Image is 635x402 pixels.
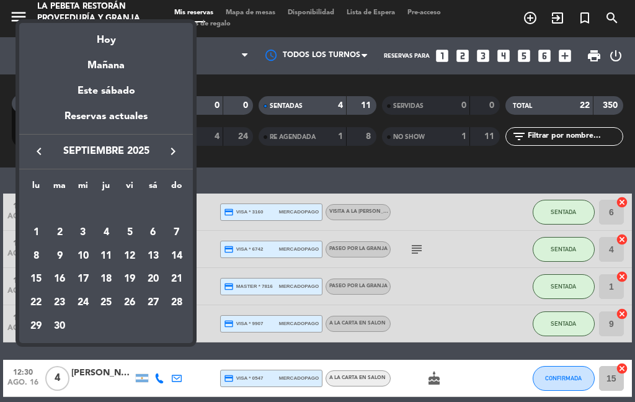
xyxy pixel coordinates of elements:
span: septiembre 2025 [50,143,162,159]
td: 7 de septiembre de 2025 [165,221,189,244]
td: 24 de septiembre de 2025 [71,291,95,315]
td: 13 de septiembre de 2025 [141,244,165,268]
div: 23 [49,292,70,313]
div: 20 [143,269,164,290]
th: miércoles [71,179,95,198]
div: 25 [95,292,117,313]
td: 3 de septiembre de 2025 [71,221,95,244]
td: 28 de septiembre de 2025 [165,291,189,315]
div: 8 [25,246,47,267]
i: keyboard_arrow_right [166,144,180,159]
td: 30 de septiembre de 2025 [48,315,71,338]
div: 11 [95,246,117,267]
div: 3 [73,222,94,243]
td: 15 de septiembre de 2025 [24,267,48,291]
div: 6 [143,222,164,243]
div: 26 [119,292,140,313]
td: 27 de septiembre de 2025 [141,291,165,315]
td: 19 de septiembre de 2025 [118,267,141,291]
div: 22 [25,292,47,313]
td: 17 de septiembre de 2025 [71,267,95,291]
th: sábado [141,179,165,198]
div: Hoy [19,23,193,48]
th: martes [48,179,71,198]
td: 8 de septiembre de 2025 [24,244,48,268]
td: 11 de septiembre de 2025 [95,244,118,268]
th: jueves [95,179,118,198]
div: 2 [49,222,70,243]
i: keyboard_arrow_left [32,144,47,159]
div: 7 [166,222,187,243]
div: 9 [49,246,70,267]
div: 24 [73,292,94,313]
div: 10 [73,246,94,267]
td: 21 de septiembre de 2025 [165,267,189,291]
button: keyboard_arrow_left [28,143,50,159]
td: 25 de septiembre de 2025 [95,291,118,315]
td: 1 de septiembre de 2025 [24,221,48,244]
div: 16 [49,269,70,290]
td: 18 de septiembre de 2025 [95,267,118,291]
td: 9 de septiembre de 2025 [48,244,71,268]
th: lunes [24,179,48,198]
td: 5 de septiembre de 2025 [118,221,141,244]
td: 26 de septiembre de 2025 [118,291,141,315]
div: 19 [119,269,140,290]
td: 20 de septiembre de 2025 [141,267,165,291]
td: 6 de septiembre de 2025 [141,221,165,244]
div: 30 [49,316,70,337]
td: 29 de septiembre de 2025 [24,315,48,338]
td: SEP. [24,197,188,221]
div: 18 [95,269,117,290]
div: 21 [166,269,187,290]
button: keyboard_arrow_right [162,143,184,159]
div: 1 [25,222,47,243]
td: 4 de septiembre de 2025 [95,221,118,244]
td: 12 de septiembre de 2025 [118,244,141,268]
div: 29 [25,316,47,337]
div: 12 [119,246,140,267]
div: 17 [73,269,94,290]
div: Este sábado [19,74,193,109]
td: 23 de septiembre de 2025 [48,291,71,315]
div: 5 [119,222,140,243]
td: 14 de septiembre de 2025 [165,244,189,268]
th: domingo [165,179,189,198]
div: 4 [95,222,117,243]
th: viernes [118,179,141,198]
div: 15 [25,269,47,290]
td: 10 de septiembre de 2025 [71,244,95,268]
div: 13 [143,246,164,267]
div: Reservas actuales [19,109,193,134]
td: 2 de septiembre de 2025 [48,221,71,244]
td: 22 de septiembre de 2025 [24,291,48,315]
td: 16 de septiembre de 2025 [48,267,71,291]
div: 27 [143,292,164,313]
div: Mañana [19,48,193,74]
div: 28 [166,292,187,313]
div: 14 [166,246,187,267]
